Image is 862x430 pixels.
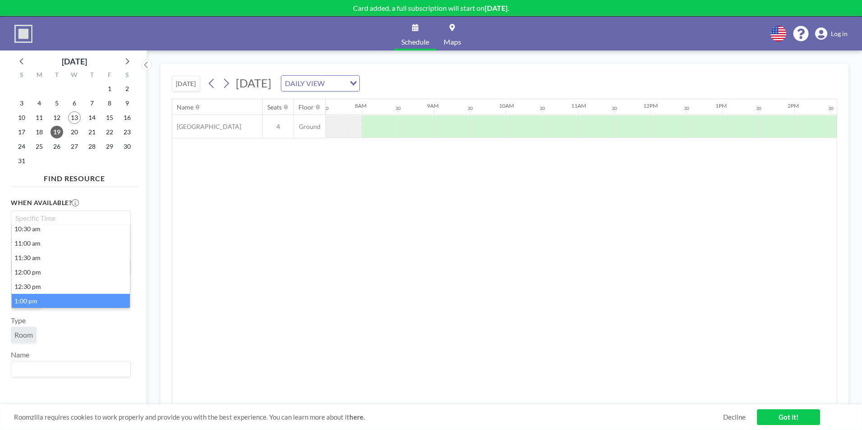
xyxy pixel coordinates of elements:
div: 11AM [571,102,586,109]
span: Tuesday, August 19, 2025 [50,126,63,138]
li: 11:00 am [12,236,130,251]
div: 12PM [643,102,658,109]
span: Friday, August 8, 2025 [103,97,116,110]
div: W [66,70,83,82]
span: Tuesday, August 26, 2025 [50,140,63,153]
span: Saturday, August 30, 2025 [121,140,133,153]
span: Monday, August 18, 2025 [33,126,46,138]
span: Monday, August 25, 2025 [33,140,46,153]
div: S [118,70,136,82]
h4: FIND RESOURCE [11,170,138,183]
span: Maps [444,38,461,46]
div: 8AM [355,102,367,109]
h3: Specify resource [11,237,131,245]
span: Schedule [401,38,429,46]
span: DAILY VIEW [283,78,326,89]
span: Monday, August 11, 2025 [33,111,46,124]
span: Saturday, August 2, 2025 [121,82,133,95]
li: 10:30 am [12,222,130,236]
div: 30 [323,105,329,111]
div: 2PM [788,102,799,109]
span: Log in [831,30,848,38]
span: Room [14,330,33,339]
div: Search for option [11,361,130,377]
span: Thursday, August 28, 2025 [86,140,98,153]
span: Friday, August 29, 2025 [103,140,116,153]
img: organization-logo [14,25,32,43]
span: Friday, August 15, 2025 [103,111,116,124]
div: Floor [298,103,314,111]
span: Roomzilla requires cookies to work properly and provide you with the best experience. You can lea... [14,413,723,421]
div: 30 [468,105,473,111]
div: 30 [756,105,761,111]
div: F [101,70,118,82]
span: Monday, August 4, 2025 [33,97,46,110]
li: 11:30 am [12,251,130,265]
span: Thursday, August 21, 2025 [86,126,98,138]
div: 30 [395,105,401,111]
span: Tuesday, August 12, 2025 [50,111,63,124]
input: Search for option [327,78,344,89]
span: Saturday, August 16, 2025 [121,111,133,124]
span: Sunday, August 31, 2025 [15,155,28,167]
span: Thursday, August 7, 2025 [86,97,98,110]
span: Sunday, August 3, 2025 [15,97,28,110]
div: Search for option [11,211,130,225]
label: Name [11,350,29,359]
span: Thursday, August 14, 2025 [86,111,98,124]
a: Got it! [757,409,820,425]
input: Search for option [12,363,125,375]
a: here. [349,413,365,421]
li: 1:00 pm [12,294,130,308]
div: 10AM [499,102,514,109]
div: T [83,70,101,82]
span: Saturday, August 9, 2025 [121,97,133,110]
li: 12:00 pm [12,265,130,279]
input: Search for option [12,213,125,224]
a: Log in [815,27,848,40]
span: [GEOGRAPHIC_DATA] [172,123,241,131]
span: [DATE] [236,76,271,90]
a: Decline [723,413,746,421]
span: 4 [263,123,293,131]
span: Wednesday, August 20, 2025 [68,126,81,138]
div: Seats [267,103,282,111]
b: [DATE] [485,4,508,12]
div: 30 [828,105,834,111]
div: [DATE] [62,55,87,68]
div: 9AM [427,102,439,109]
span: Wednesday, August 13, 2025 [68,111,81,124]
span: Friday, August 1, 2025 [103,82,116,95]
label: How many people? [11,248,77,257]
a: Schedule [394,17,436,50]
span: Sunday, August 17, 2025 [15,126,28,138]
span: Wednesday, August 6, 2025 [68,97,81,110]
label: Type [11,316,26,325]
button: [DATE] [172,76,200,91]
span: Friday, August 22, 2025 [103,126,116,138]
span: Tuesday, August 5, 2025 [50,97,63,110]
span: Ground [294,123,326,131]
div: T [48,70,66,82]
li: 12:30 pm [12,279,130,294]
span: Saturday, August 23, 2025 [121,126,133,138]
a: Maps [436,17,468,50]
span: Sunday, August 10, 2025 [15,111,28,124]
div: Name [177,103,193,111]
div: M [31,70,48,82]
div: 30 [612,105,617,111]
span: Sunday, August 24, 2025 [15,140,28,153]
div: 30 [684,105,689,111]
div: 30 [540,105,545,111]
div: 1PM [715,102,727,109]
label: Floor [11,282,28,291]
div: Search for option [281,76,359,91]
div: S [13,70,31,82]
span: Wednesday, August 27, 2025 [68,140,81,153]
